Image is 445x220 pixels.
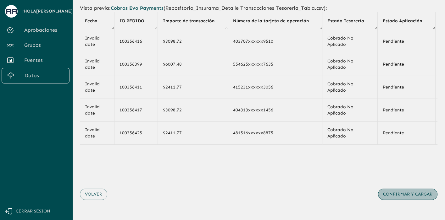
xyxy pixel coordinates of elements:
div: Cobrado No Aplicado [327,58,372,71]
a: Fuentes [2,53,70,68]
div: 100356399 [120,61,153,67]
div: 100356417 [120,107,153,113]
div: 415231xxxxxx3056 [233,84,317,90]
strong: Cobros Evo Payments [111,5,164,11]
span: Cerrar sesión [16,207,50,215]
div: Invalid date [85,81,109,94]
span: Aprobaciones [24,26,64,34]
div: 554625xxxxxx7635 [233,61,317,67]
div: $3098.72 [163,38,223,45]
div: Invalid date [85,104,109,116]
div: $3098.72 [163,107,223,113]
div: Pendiente [383,38,430,45]
a: Datos [2,68,70,83]
div: Cobrado No Aplicado [327,127,372,139]
div: Invalid date [85,58,109,71]
img: avatar [6,9,17,13]
div: 100356425 [120,130,153,136]
a: Grupos [2,38,70,53]
div: 403707xxxxxx9510 [233,38,317,45]
div: Cobrado No Aplicado [327,81,372,94]
div: Pendiente [383,130,430,136]
p: Vista previa : ( Repositorio_Insurama_Detalle Transacciones Tesoreria_Tabla.csv ): [80,4,437,12]
span: Datos [25,72,64,79]
button: Confirmar y cargar [378,189,437,200]
span: Fuentes [24,56,64,64]
div: Pendiente [383,107,430,113]
div: 404313xxxxxx1456 [233,107,317,113]
div: 100356411 [120,84,153,90]
div: 481516xxxxxx8875 [233,130,317,136]
button: Volver [80,189,107,200]
div: Cobrado No Aplicado [327,35,372,48]
div: $2411.77 [163,84,223,90]
div: Cobrado No Aplicado [327,104,372,116]
div: $6007.48 [163,61,223,67]
div: $2411.77 [163,130,223,136]
div: 100356416 [120,38,153,45]
div: Pendiente [383,61,430,67]
span: ¡Hola [PERSON_NAME] ! [22,8,74,15]
a: Aprobaciones [2,23,70,38]
div: Invalid date [85,127,109,139]
span: Grupos [24,41,64,49]
div: Invalid date [85,35,109,48]
div: Pendiente [383,84,430,90]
